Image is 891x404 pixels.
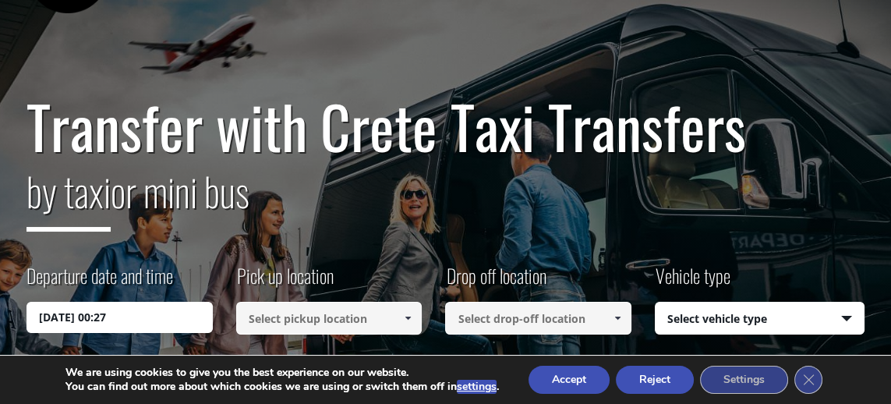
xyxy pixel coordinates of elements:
[655,262,730,302] label: Vehicle type
[27,159,864,243] h2: or mini bus
[529,366,610,394] button: Accept
[794,366,822,394] button: Close GDPR Cookie Banner
[65,380,499,394] p: You can find out more about which cookies we are using or switch them off in .
[27,161,111,232] span: by taxi
[65,366,499,380] p: We are using cookies to give you the best experience on our website.
[616,366,694,394] button: Reject
[236,262,334,302] label: Pick up location
[605,302,631,335] a: Show All Items
[457,380,497,394] button: settings
[700,366,788,394] button: Settings
[656,303,864,335] span: Select vehicle type
[445,302,631,335] input: Select drop-off location
[27,262,173,302] label: Departure date and time
[445,262,546,302] label: Drop off location
[27,94,864,159] h1: Transfer with Crete Taxi Transfers
[236,302,423,335] input: Select pickup location
[395,302,421,335] a: Show All Items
